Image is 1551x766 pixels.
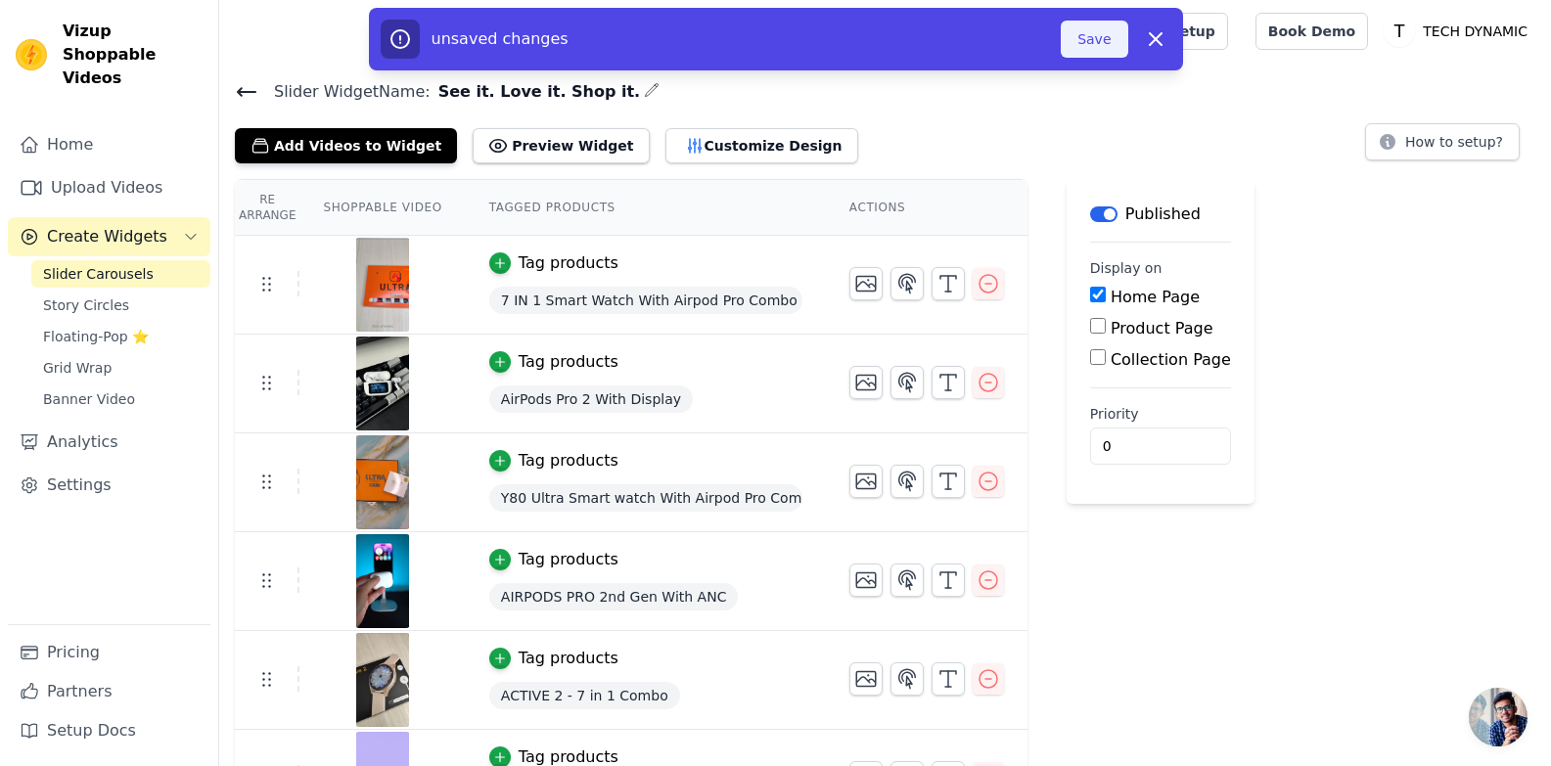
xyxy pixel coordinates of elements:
[489,484,802,512] span: Y80 Ultra Smart watch With Airpod Pro Combo
[1111,288,1200,306] label: Home Page
[1061,21,1127,58] button: Save
[849,366,883,399] button: Change Thumbnail
[31,323,210,350] a: Floating-Pop ⭐
[489,287,802,314] span: 7 IN 1 Smart Watch With Airpod Pro Combo
[1090,258,1163,278] legend: Display on
[355,633,410,727] img: vizup-images-d53d.jpg
[466,180,826,236] th: Tagged Products
[43,358,112,378] span: Grid Wrap
[849,465,883,498] button: Change Thumbnail
[31,260,210,288] a: Slider Carousels
[43,389,135,409] span: Banner Video
[849,563,883,597] button: Change Thumbnail
[489,385,693,413] span: AirPods Pro 2 With Display
[849,267,883,300] button: Change Thumbnail
[519,548,618,571] div: Tag products
[8,672,210,711] a: Partners
[8,125,210,164] a: Home
[489,682,680,709] span: ACTIVE 2 - 7 in 1 Combo
[258,80,431,104] span: Slider Widget Name:
[31,292,210,319] a: Story Circles
[235,180,299,236] th: Re Arrange
[8,168,210,207] a: Upload Videos
[355,337,410,430] img: vizup-images-9e40.jpg
[432,29,569,48] span: unsaved changes
[1090,404,1231,424] label: Priority
[355,435,410,529] img: vizup-images-cd12.jpg
[489,583,739,610] span: AIRPODS PRO 2nd Gen With ANC
[299,180,465,236] th: Shoppable Video
[519,647,618,670] div: Tag products
[519,251,618,275] div: Tag products
[8,423,210,462] a: Analytics
[519,350,618,374] div: Tag products
[1125,203,1201,226] p: Published
[1469,688,1528,746] div: Open chat
[8,466,210,505] a: Settings
[665,128,858,163] button: Customize Design
[489,251,618,275] button: Tag products
[43,327,149,346] span: Floating-Pop ⭐
[489,647,618,670] button: Tag products
[431,80,641,104] span: See it. Love it. Shop it.
[8,633,210,672] a: Pricing
[849,662,883,696] button: Change Thumbnail
[1111,350,1231,369] label: Collection Page
[1365,123,1520,160] button: How to setup?
[8,711,210,750] a: Setup Docs
[1111,319,1213,338] label: Product Page
[31,385,210,413] a: Banner Video
[43,295,129,315] span: Story Circles
[519,449,618,473] div: Tag products
[489,449,618,473] button: Tag products
[473,128,649,163] button: Preview Widget
[43,264,154,284] span: Slider Carousels
[355,238,410,332] img: vizup-images-31e9.jpg
[31,354,210,382] a: Grid Wrap
[1365,137,1520,156] a: How to setup?
[8,217,210,256] button: Create Widgets
[235,128,457,163] button: Add Videos to Widget
[47,225,167,248] span: Create Widgets
[489,548,618,571] button: Tag products
[489,350,618,374] button: Tag products
[644,78,660,105] div: Edit Name
[355,534,410,628] img: vizup-images-6af1.png
[826,180,1027,236] th: Actions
